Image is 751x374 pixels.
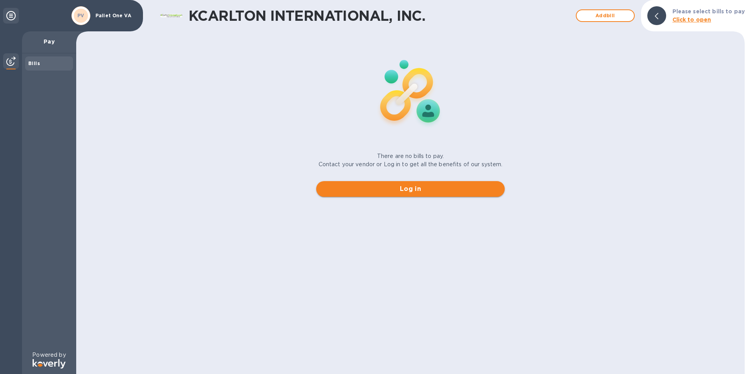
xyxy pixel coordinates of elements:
span: Add bill [583,11,628,20]
b: PV [77,13,84,18]
p: Powered by [32,351,66,359]
p: Pallet One VA [95,13,135,18]
img: Logo [33,359,66,369]
span: Log in [322,184,498,194]
button: Log in [316,181,505,197]
b: Please select bills to pay [672,8,745,15]
p: Pay [28,38,70,45]
p: There are no bills to pay. Contact your vendor or Log in to get all the benefits of our system. [319,152,503,169]
b: Click to open [672,16,711,23]
b: Bills [28,60,40,66]
button: Addbill [576,9,635,22]
h1: KCARLTON INTERNATIONAL, INC. [189,7,572,24]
